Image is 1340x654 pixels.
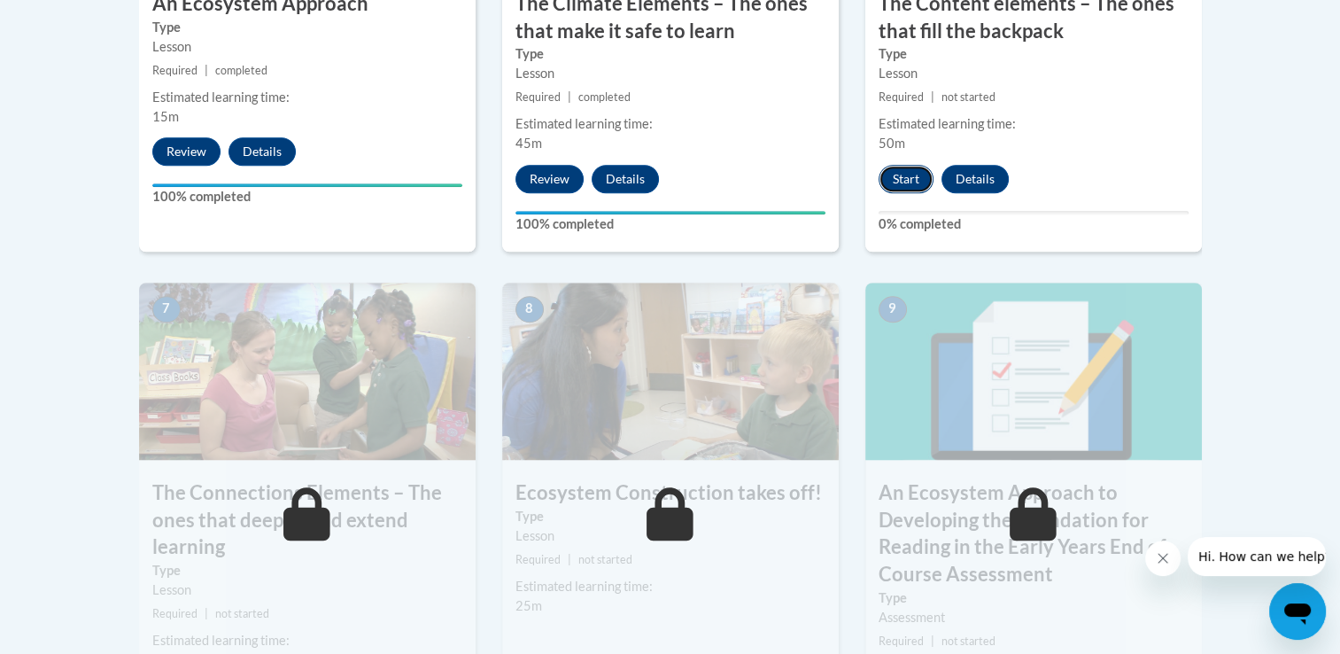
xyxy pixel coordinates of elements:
div: Lesson [152,37,462,57]
button: Details [941,165,1009,193]
iframe: Button to launch messaging window [1269,583,1326,640]
span: 25m [515,598,542,613]
span: 9 [879,296,907,323]
label: Type [152,18,462,37]
span: completed [215,64,267,77]
div: Estimated learning time: [879,114,1189,134]
button: Details [228,137,296,166]
h3: An Ecosystem Approach to Developing the Foundation for Reading in the Early Years End of Course A... [865,479,1202,588]
span: | [205,607,208,620]
label: 0% completed [879,214,1189,234]
div: Estimated learning time: [152,88,462,107]
iframe: Message from company [1188,537,1326,576]
span: Required [879,635,924,648]
div: Lesson [515,64,825,83]
label: Type [152,561,462,580]
label: Type [879,588,1189,608]
label: 100% completed [152,187,462,206]
img: Course Image [139,283,476,460]
span: 45m [515,136,542,151]
span: | [568,553,571,566]
button: Details [592,165,659,193]
div: Lesson [152,580,462,600]
label: Type [515,507,825,526]
span: not started [941,635,995,648]
div: Lesson [515,526,825,546]
span: 15m [152,109,179,124]
label: Type [879,44,1189,64]
span: | [931,90,934,104]
span: Required [515,90,561,104]
h3: Ecosystem Construction takes off! [502,479,839,507]
h3: The Connections Elements – The ones that deepen and extend learning [139,479,476,561]
button: Start [879,165,933,193]
span: Required [515,553,561,566]
span: | [931,635,934,648]
span: not started [215,607,269,620]
span: completed [578,90,631,104]
img: Course Image [865,283,1202,460]
span: not started [941,90,995,104]
span: | [568,90,571,104]
label: Type [515,44,825,64]
div: Your progress [515,211,825,214]
div: Assessment [879,608,1189,627]
span: | [205,64,208,77]
span: Hi. How can we help? [11,12,143,27]
span: Required [879,90,924,104]
iframe: Close message [1145,541,1181,576]
span: Required [152,607,198,620]
button: Review [515,165,584,193]
label: 100% completed [515,214,825,234]
span: Required [152,64,198,77]
div: Estimated learning time: [515,114,825,134]
span: 50m [879,136,905,151]
img: Course Image [502,283,839,460]
div: Lesson [879,64,1189,83]
span: not started [578,553,632,566]
div: Estimated learning time: [515,577,825,596]
div: Estimated learning time: [152,631,462,650]
button: Review [152,137,221,166]
div: Your progress [152,183,462,187]
span: 7 [152,296,181,323]
span: 8 [515,296,544,323]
